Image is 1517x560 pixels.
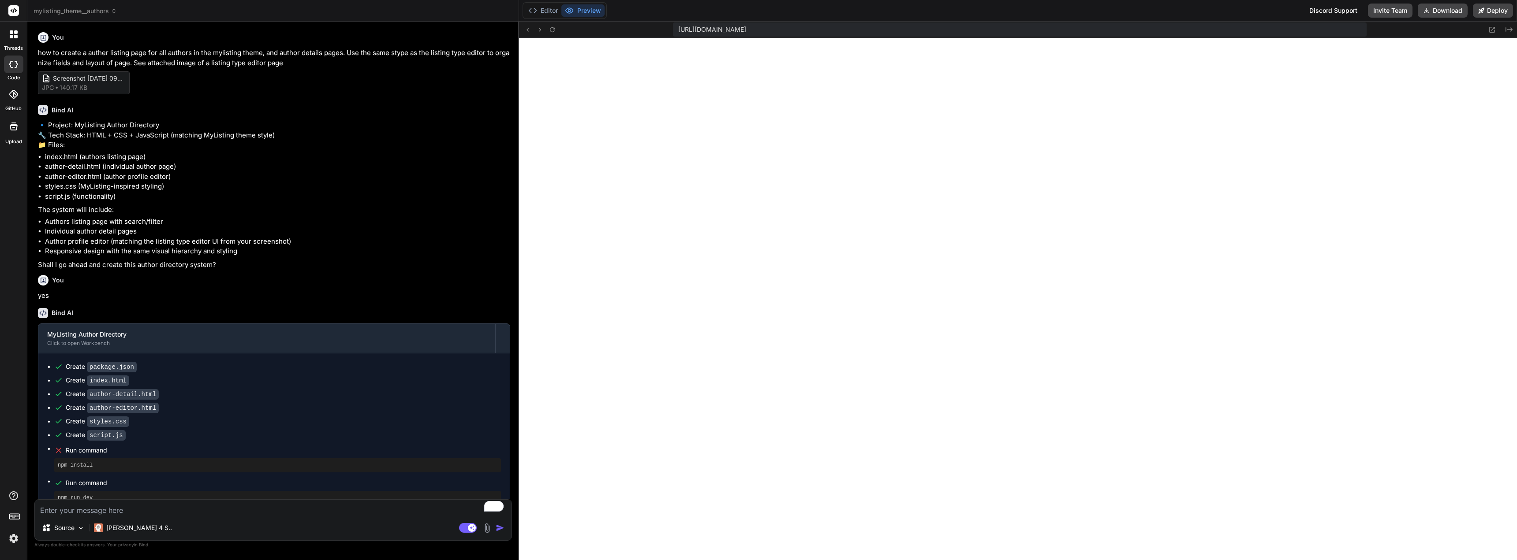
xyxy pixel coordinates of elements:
[47,340,486,347] div: Click to open Workbench
[45,226,510,237] li: Individual author detail pages
[45,237,510,247] li: Author profile editor (matching the listing type editor UI from your screenshot)
[58,462,497,469] pre: npm install
[6,531,21,546] img: settings
[4,45,23,52] label: threads
[66,446,501,455] span: Run command
[87,362,137,372] code: package.json
[58,494,497,501] pre: npm run dev
[45,192,510,202] li: script.js (functionality)
[45,246,510,256] li: Responsive design with the same visual hierarchy and styling
[66,430,126,440] div: Create
[678,25,746,34] span: [URL][DOMAIN_NAME]
[52,276,64,285] h6: You
[34,541,512,549] p: Always double-check its answers. Your in Bind
[35,500,512,515] textarea: To enrich screen reader interactions, please activate Accessibility in Grammarly extension settings
[66,376,129,385] div: Create
[496,523,504,532] img: icon
[87,375,129,386] code: index.html
[77,524,85,532] img: Pick Models
[66,403,159,412] div: Create
[38,291,510,301] p: yes
[94,523,103,532] img: Claude 4 Sonnet
[66,389,159,399] div: Create
[45,152,510,162] li: index.html (authors listing page)
[1418,4,1468,18] button: Download
[42,83,54,92] span: jpg
[525,4,561,17] button: Editor
[87,403,159,413] code: author-editor.html
[87,430,126,441] code: script.js
[519,38,1517,560] iframe: Preview
[106,523,172,532] p: [PERSON_NAME] 4 S..
[66,362,137,371] div: Create
[1304,4,1363,18] div: Discord Support
[38,205,510,215] p: The system will include:
[38,48,510,68] p: how to create a auther listing page for all authors in the mylisting theme, and author details pa...
[5,105,22,112] label: GitHub
[66,478,501,487] span: Run command
[53,74,123,83] span: Screenshot [DATE] 094423
[52,33,64,42] h6: You
[1368,4,1412,18] button: Invite Team
[38,120,510,150] p: 🔹 Project: MyListing Author Directory 🔧 Tech Stack: HTML + CSS + JavaScript (matching MyListing t...
[54,523,75,532] p: Source
[482,523,492,533] img: attachment
[87,416,129,427] code: styles.css
[45,172,510,182] li: author-editor.html (author profile editor)
[52,308,73,317] h6: Bind AI
[87,389,159,400] code: author-detail.html
[118,542,134,547] span: privacy
[47,330,486,339] div: MyListing Author Directory
[45,162,510,172] li: author-detail.html (individual author page)
[1473,4,1513,18] button: Deploy
[7,74,20,82] label: code
[5,138,22,145] label: Upload
[45,217,510,227] li: Authors listing page with search/filter
[38,260,510,270] p: Shall I go ahead and create this author directory system?
[38,324,495,353] button: MyListing Author DirectoryClick to open Workbench
[66,417,129,426] div: Create
[45,182,510,192] li: styles.css (MyListing-inspired styling)
[52,106,73,115] h6: Bind AI
[60,83,87,92] span: 140.17 KB
[561,4,605,17] button: Preview
[34,7,117,15] span: mylisting_theme__authors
